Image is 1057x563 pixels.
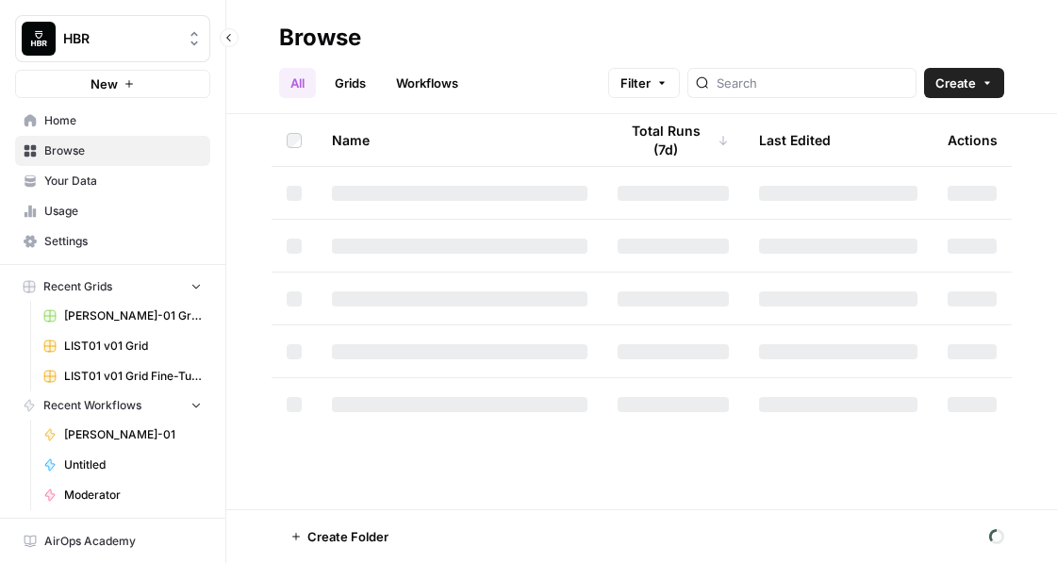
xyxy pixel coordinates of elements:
a: Workflows [385,68,470,98]
span: Browse [44,142,202,159]
input: Search [717,74,908,92]
a: Home [15,106,210,136]
button: Recent Grids [15,273,210,301]
span: New [91,75,118,93]
a: [PERSON_NAME]-01 Grid - Fine tuning (spot-check) [35,301,210,331]
button: Create Folder [279,522,400,552]
span: LIST01 v01 Grid [64,338,202,355]
span: [PERSON_NAME]-01 [64,426,202,443]
span: Home [44,112,202,129]
a: LIST01 v01 Grid Fine-Tune Model [35,361,210,391]
span: LIST01 v01 Grid Fine-Tune Model [64,368,202,385]
span: Settings [44,233,202,250]
span: Recent Grids [43,278,112,295]
a: AirOps Academy [15,526,210,556]
a: Settings [15,226,210,257]
span: Create Folder [307,527,388,546]
button: Filter [608,68,680,98]
span: AirOps Academy [44,533,202,550]
button: New [15,70,210,98]
span: Recent Workflows [43,397,141,414]
span: Usage [44,203,202,220]
span: [PERSON_NAME]-01 Grid - Fine tuning (spot-check) [64,307,202,324]
span: Your Data [44,173,202,190]
a: Moderator [35,480,210,510]
a: Untitled [35,450,210,480]
span: Untitled [64,456,202,473]
a: Grids [323,68,377,98]
span: HBR [63,29,177,48]
button: Create [924,68,1004,98]
a: All [279,68,316,98]
a: [PERSON_NAME]-01 [35,420,210,450]
button: Recent Workflows [15,391,210,420]
span: Moderator [64,487,202,504]
img: HBR Logo [22,22,56,56]
a: Browse [15,136,210,166]
div: Browse [279,23,361,53]
div: Name [332,114,587,166]
button: Workspace: HBR [15,15,210,62]
div: Total Runs (7d) [618,114,729,166]
span: Filter [620,74,651,92]
span: Create [935,74,976,92]
a: Your Data [15,166,210,196]
div: Actions [948,114,998,166]
a: Usage [15,196,210,226]
div: Last Edited [759,114,831,166]
a: LIST01 v01 Grid [35,331,210,361]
